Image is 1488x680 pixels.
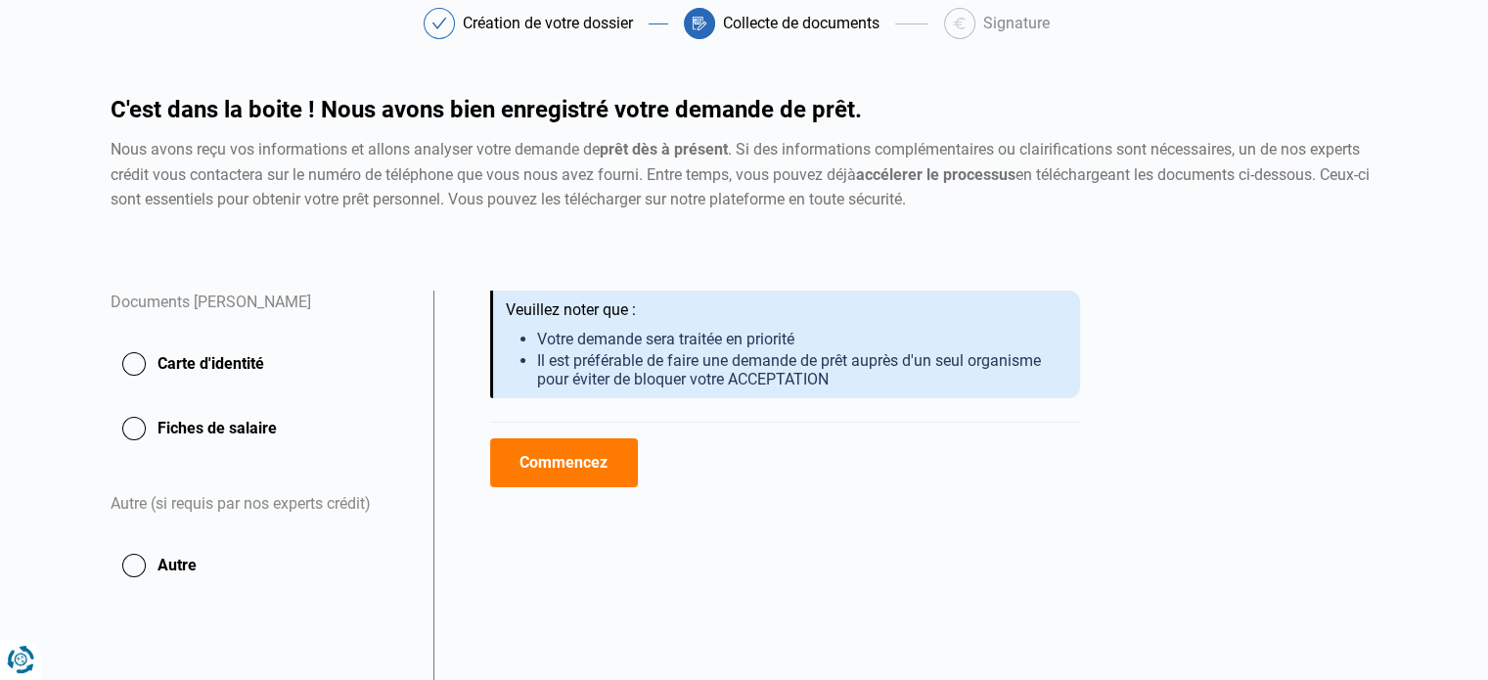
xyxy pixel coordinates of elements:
strong: accélerer le processus [856,165,1015,184]
button: Autre [111,541,410,590]
div: Veuillez noter que : [506,300,1064,320]
div: Autre (si requis par nos experts crédit) [111,469,410,541]
button: Commencez [490,438,638,487]
li: Il est préférable de faire une demande de prêt auprès d'un seul organisme pour éviter de bloquer ... [537,351,1064,388]
h1: C'est dans la boite ! Nous avons bien enregistré votre demande de prêt. [111,98,1378,121]
div: Collecte de documents [723,16,879,31]
li: Votre demande sera traitée en priorité [537,330,1064,348]
button: Fiches de salaire [111,404,410,453]
div: Signature [983,16,1050,31]
div: Création de votre dossier [463,16,633,31]
button: Carte d'identité [111,340,410,388]
div: Documents [PERSON_NAME] [111,291,410,340]
div: Nous avons reçu vos informations et allons analyser votre demande de . Si des informations complé... [111,137,1378,212]
strong: prêt dès à présent [600,140,728,159]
